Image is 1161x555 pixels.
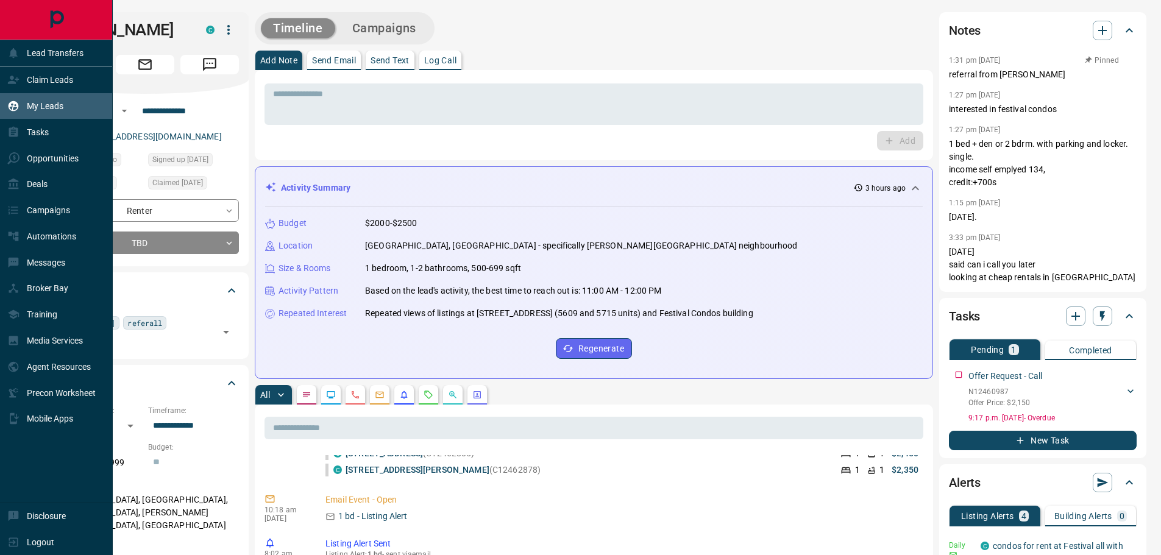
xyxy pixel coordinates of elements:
[949,56,1001,65] p: 1:31 pm [DATE]
[968,412,1137,423] p: 9:17 p.m. [DATE] - Overdue
[971,345,1004,354] p: Pending
[865,183,906,194] p: 3 hours ago
[206,26,215,34] div: condos.ca
[892,464,918,476] p: $2,350
[312,56,356,65] p: Send Email
[365,262,521,275] p: 1 bedroom, 1-2 bathrooms, 500-699 sqft
[148,153,239,170] div: Mon Aug 23 2021
[51,276,239,305] div: Tags
[949,199,1001,207] p: 1:15 pm [DATE]
[265,506,307,514] p: 10:18 am
[855,464,860,476] p: 1
[365,239,798,252] p: [GEOGRAPHIC_DATA], [GEOGRAPHIC_DATA] - specifically [PERSON_NAME][GEOGRAPHIC_DATA] neighbourhood
[879,464,884,476] p: 1
[949,468,1137,497] div: Alerts
[279,285,338,297] p: Activity Pattern
[260,56,297,65] p: Add Note
[968,397,1030,408] p: Offer Price: $2,150
[949,125,1001,134] p: 1:27 pm [DATE]
[949,540,973,551] p: Daily
[265,514,307,523] p: [DATE]
[968,384,1137,411] div: N12460987Offer Price: $2,150
[51,232,239,254] div: TBD
[949,68,1137,81] p: referral from [PERSON_NAME]
[148,442,239,453] p: Budget:
[949,306,980,326] h2: Tasks
[326,390,336,400] svg: Lead Browsing Activity
[117,104,132,118] button: Open
[472,390,482,400] svg: Agent Actions
[949,138,1137,189] p: 1 bed + den or 2 bdrm. with parking and locker. single. income self emplyed 134, credit:+700s
[556,338,632,359] button: Regenerate
[116,55,174,74] span: Email
[949,103,1137,116] p: interested in festival condos
[302,390,311,400] svg: Notes
[340,18,428,38] button: Campaigns
[279,262,331,275] p: Size & Rooms
[51,369,239,398] div: Criteria
[1011,345,1016,354] p: 1
[981,542,989,550] div: condos.ca
[1021,512,1026,520] p: 4
[424,390,433,400] svg: Requests
[333,465,342,474] div: condos.ca
[968,370,1043,383] p: Offer Request - Call
[346,465,489,475] a: [STREET_ADDRESS][PERSON_NAME]
[1084,55,1120,66] button: Pinned
[1054,512,1112,520] p: Building Alerts
[949,211,1137,224] p: [DATE].
[961,512,1014,520] p: Listing Alerts
[265,177,923,199] div: Activity Summary3 hours ago
[338,510,408,523] p: 1 bd - Listing Alert
[51,542,239,553] p: Motivation:
[148,176,239,193] div: Wed Sep 10 2025
[399,390,409,400] svg: Listing Alerts
[180,55,239,74] span: Message
[949,302,1137,331] div: Tasks
[365,307,753,320] p: Repeated views of listings at [STREET_ADDRESS] (5609 and 5715 units) and Festival Condos building
[949,91,1001,99] p: 1:27 pm [DATE]
[261,18,335,38] button: Timeline
[365,217,417,230] p: $2000-$2500
[371,56,410,65] p: Send Text
[152,177,203,189] span: Claimed [DATE]
[281,182,350,194] p: Activity Summary
[949,473,981,492] h2: Alerts
[148,405,239,416] p: Timeframe:
[949,233,1001,242] p: 3:33 pm [DATE]
[365,285,662,297] p: Based on the lead's activity, the best time to reach out is: 11:00 AM - 12:00 PM
[127,317,162,329] span: referall
[51,20,188,40] h1: [PERSON_NAME]
[968,386,1030,397] p: N12460987
[152,154,208,166] span: Signed up [DATE]
[949,246,1137,284] p: [DATE] said can i call you later looking at cheap rentals in [GEOGRAPHIC_DATA]
[325,537,918,550] p: Listing Alert Sent
[949,431,1137,450] button: New Task
[51,479,239,490] p: Areas Searched:
[949,16,1137,45] div: Notes
[279,307,347,320] p: Repeated Interest
[84,132,222,141] a: [EMAIL_ADDRESS][DOMAIN_NAME]
[346,464,541,476] p: (C12462878)
[1069,346,1112,355] p: Completed
[279,217,307,230] p: Budget
[424,56,456,65] p: Log Call
[350,390,360,400] svg: Calls
[949,21,981,40] h2: Notes
[375,390,385,400] svg: Emails
[51,199,239,222] div: Renter
[51,490,239,536] p: [GEOGRAPHIC_DATA], [GEOGRAPHIC_DATA], [GEOGRAPHIC_DATA], [PERSON_NAME][GEOGRAPHIC_DATA], [GEOGRAP...
[218,323,235,341] button: Open
[279,239,313,252] p: Location
[325,493,918,506] p: Email Event - Open
[260,391,270,399] p: All
[1120,512,1124,520] p: 0
[448,390,458,400] svg: Opportunities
